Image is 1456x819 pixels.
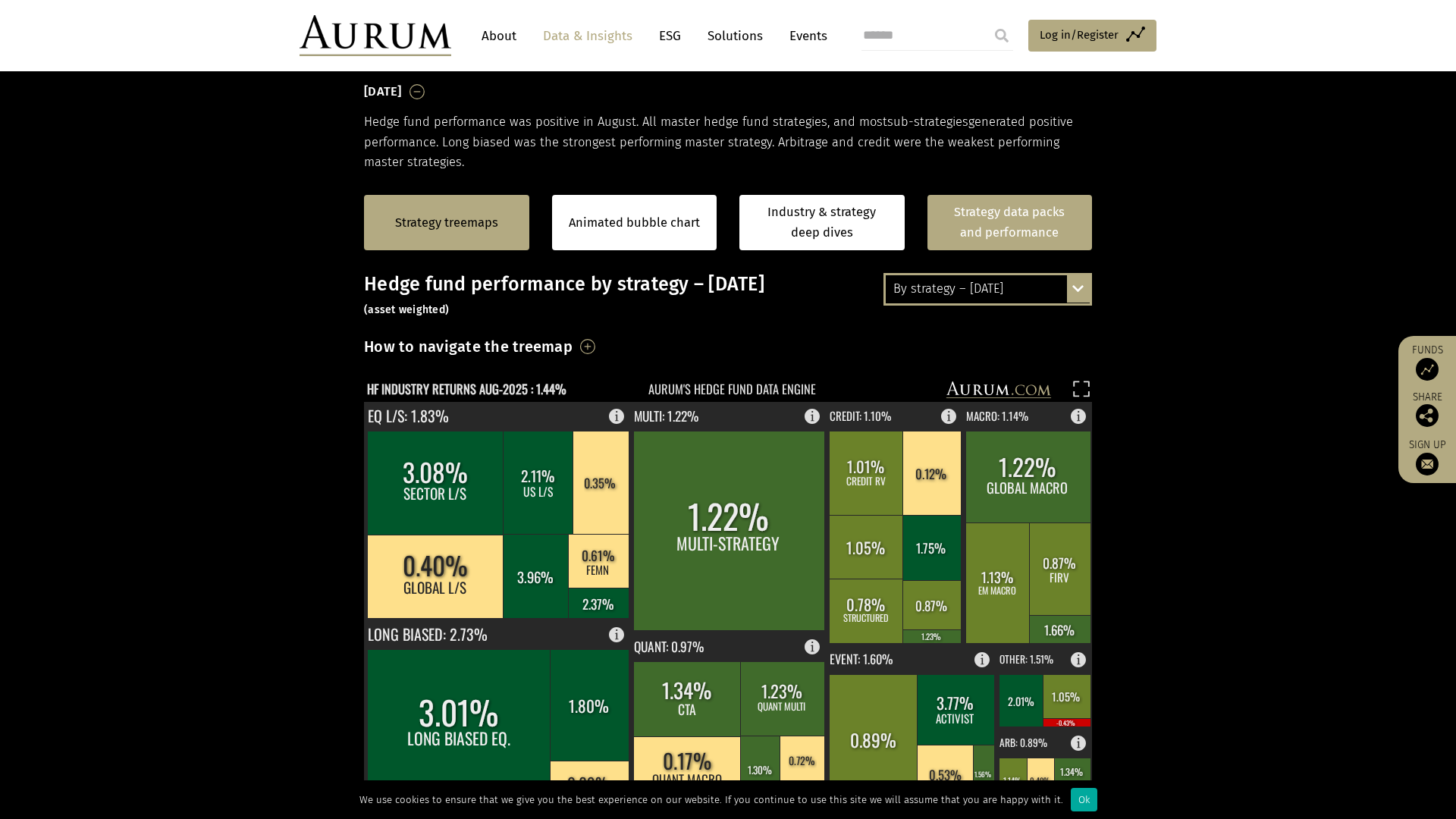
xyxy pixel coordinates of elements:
h3: How to navigate the treemap [364,334,573,359]
a: Log in/Register [1028,20,1156,52]
a: Events [782,22,827,50]
div: Ok [1071,788,1097,811]
a: Strategy data packs and performance [927,195,1093,250]
a: Industry & strategy deep dives [739,195,905,250]
div: By strategy – [DATE] [886,275,1090,303]
h3: Hedge fund performance by strategy – [DATE] [364,273,1092,318]
h3: [DATE] [364,80,402,103]
div: Share [1406,392,1448,427]
img: Share this post [1416,404,1439,427]
a: ESG [651,22,689,50]
small: (asset weighted) [364,303,449,316]
span: sub-strategies [887,115,968,129]
a: Sign up [1406,438,1448,475]
img: Access Funds [1416,358,1439,381]
a: Solutions [700,22,770,50]
a: Animated bubble chart [569,213,700,233]
img: Sign up to our newsletter [1416,453,1439,475]
a: Data & Insights [535,22,640,50]
img: Aurum [300,15,451,56]
input: Submit [987,20,1017,51]
a: Strategy treemaps [395,213,498,233]
span: Log in/Register [1040,26,1119,44]
a: About [474,22,524,50]
p: Hedge fund performance was positive in August. All master hedge fund strategies, and most generat... [364,112,1092,172]
a: Funds [1406,344,1448,381]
